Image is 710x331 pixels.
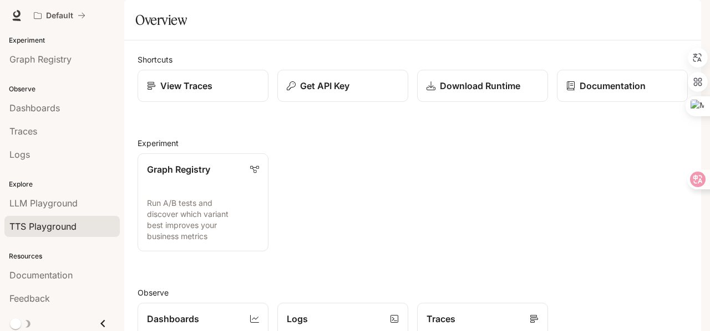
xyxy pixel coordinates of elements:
p: Logs [287,312,308,325]
p: Default [46,11,73,20]
h2: Shortcuts [138,54,688,65]
p: Dashboards [147,312,199,325]
p: Run A/B tests and discover which variant best improves your business metrics [147,198,259,242]
h1: Overview [135,9,187,31]
p: Download Runtime [440,79,520,92]
a: View Traces [138,70,268,102]
p: Traces [427,312,455,325]
p: Documentation [580,79,646,92]
a: Documentation [557,70,688,102]
button: All workspaces [29,4,90,27]
p: View Traces [160,79,212,92]
h2: Observe [138,287,688,298]
a: Download Runtime [417,70,548,102]
p: Graph Registry [147,163,210,176]
a: Graph RegistryRun A/B tests and discover which variant best improves your business metrics [138,153,268,251]
p: Get API Key [300,79,349,92]
button: Get API Key [277,70,408,102]
h2: Experiment [138,137,688,149]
